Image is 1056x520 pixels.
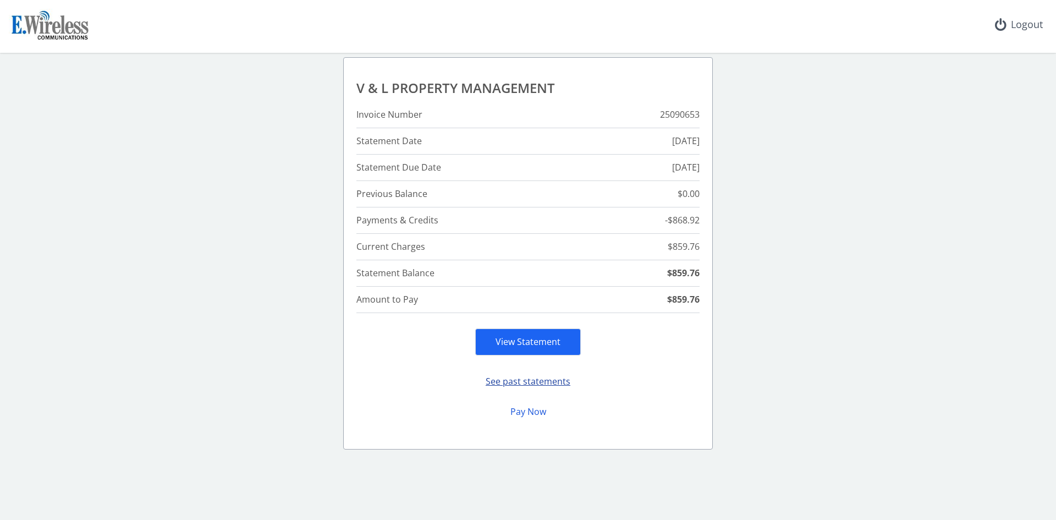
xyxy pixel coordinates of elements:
[356,75,699,102] td: V & L PROPERTY MANAGEMENT
[475,401,581,423] button: Pay Now
[356,128,585,155] td: Statement Date
[585,128,700,155] td: [DATE]
[585,234,700,260] td: $859.76
[356,260,585,287] td: Statement Balance
[356,155,585,181] td: Statement Due Date
[356,207,585,234] td: Payments & Credits
[585,207,700,234] td: -$868.92
[585,102,700,128] td: 25090653
[356,181,585,207] td: Previous Balance
[475,329,581,355] div: View Statement
[356,287,585,313] td: Amount to Pay
[496,336,560,348] a: View Statement
[585,155,700,181] td: [DATE]
[356,234,585,260] td: Current Charges
[585,260,700,287] td: $859.76
[356,102,585,128] td: Invoice Number
[475,371,581,392] button: See past statements
[585,181,700,207] td: $0.00
[585,287,700,313] td: $859.76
